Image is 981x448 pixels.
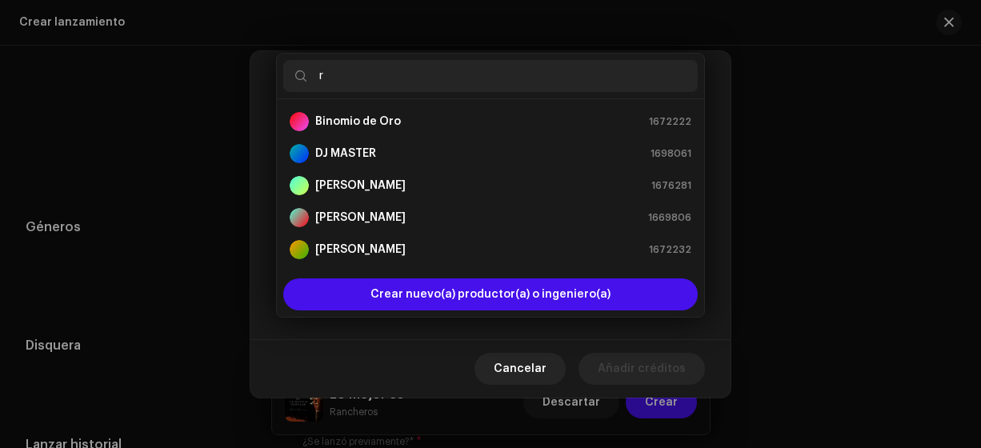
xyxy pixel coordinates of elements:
[315,114,401,130] strong: Binomio de Oro
[283,106,698,138] li: Binomio de Oro
[598,353,686,385] span: Añadir créditos
[649,114,691,130] span: 1672222
[315,146,376,162] strong: DJ MASTER
[315,178,406,194] strong: [PERSON_NAME]
[651,146,691,162] span: 1698061
[579,353,705,385] button: Añadir créditos
[474,353,566,385] button: Cancelar
[649,242,691,258] span: 1672232
[494,353,547,385] span: Cancelar
[370,278,611,310] span: Crear nuevo(a) productor(a) o ingeniero(a)
[315,242,406,258] strong: [PERSON_NAME]
[315,210,406,226] strong: [PERSON_NAME]
[283,266,698,298] li: Joe Veras
[283,202,698,234] li: Héctor Espinal
[283,170,698,202] li: Frank Reyes
[651,178,691,194] span: 1676281
[283,234,698,266] li: Israel Romero
[283,138,698,170] li: DJ MASTER
[648,210,691,226] span: 1669806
